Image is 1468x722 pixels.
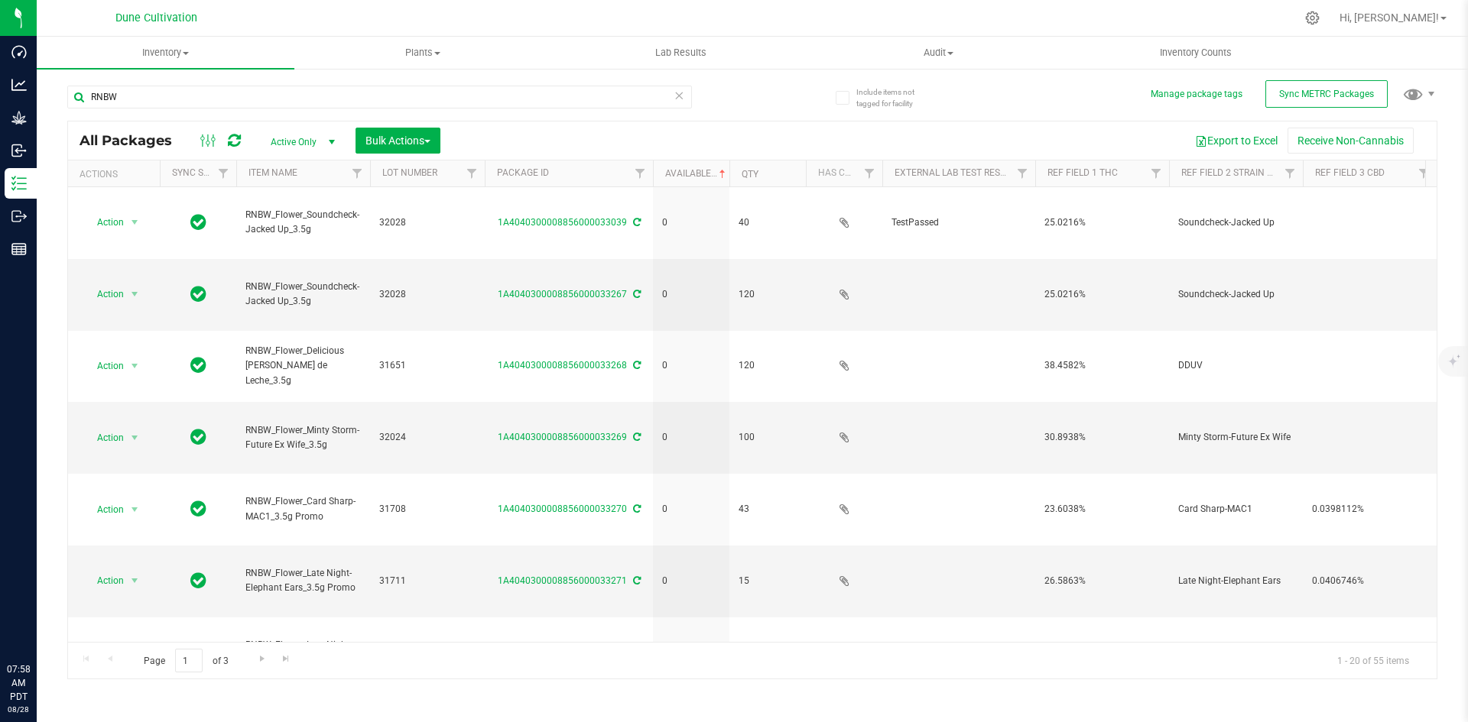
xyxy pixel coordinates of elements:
[631,289,641,299] span: Sync from Compliance System
[379,502,476,516] span: 31708
[379,287,476,302] span: 32028
[275,649,297,669] a: Go to the last page
[631,217,641,228] span: Sync from Compliance System
[1044,287,1160,302] span: 25.0216%
[37,46,294,60] span: Inventory
[631,503,641,514] span: Sync from Compliance System
[83,427,125,448] span: Action
[294,37,552,69] a: Plants
[190,355,206,376] span: In Sync
[810,37,1067,69] a: Audit
[125,283,145,305] span: select
[739,502,797,516] span: 43
[295,46,551,60] span: Plants
[1178,430,1294,445] span: Minty Storm-Future Ex Wife
[1144,160,1169,186] a: Filter
[631,432,641,442] span: Sync from Compliance System
[662,502,720,516] span: 0
[190,212,206,233] span: In Sync
[7,662,30,704] p: 07:58 AM PDT
[11,176,27,191] inline-svg: Inventory
[1288,128,1414,154] button: Receive Non-Cannabis
[460,160,485,186] a: Filter
[1178,358,1294,373] span: DDUV
[1411,160,1437,186] a: Filter
[1044,502,1160,516] span: 23.6038%
[498,503,627,514] a: 1A4040300008856000033270
[1181,167,1293,178] a: Ref Field 2 Strain Name
[67,86,692,108] input: Search Package ID, Item Name, SKU, Lot or Part Number...
[80,169,154,180] div: Actions
[1151,88,1242,101] button: Manage package tags
[80,132,187,149] span: All Packages
[739,287,797,302] span: 120
[1044,574,1160,588] span: 26.5863%
[83,499,125,520] span: Action
[356,128,440,154] button: Bulk Actions
[211,160,236,186] a: Filter
[190,498,206,520] span: In Sync
[15,600,61,646] iframe: Resource center
[1010,160,1035,186] a: Filter
[1279,89,1374,99] span: Sync METRC Packages
[1185,128,1288,154] button: Export to Excel
[1178,502,1294,516] span: Card Sharp-MAC1
[245,280,361,309] span: RNBW_Flower_Soundcheck-Jacked Up_3.5g
[1303,11,1322,25] div: Manage settings
[892,215,1026,230] span: TestPassed
[895,167,1015,178] a: External Lab Test Result
[662,430,720,445] span: 0
[245,344,361,388] span: RNBW_Flower_Delicious [PERSON_NAME] de Leche_3.5g
[190,283,206,305] span: In Sync
[131,649,241,672] span: Page of 3
[497,167,549,178] a: Package ID
[662,358,720,373] span: 0
[379,215,476,230] span: 32028
[552,37,810,69] a: Lab Results
[635,46,727,60] span: Lab Results
[251,649,273,669] a: Go to the next page
[7,704,30,715] p: 08/28
[662,215,720,230] span: 0
[1044,215,1160,230] span: 25.0216%
[739,358,797,373] span: 120
[125,427,145,448] span: select
[345,160,370,186] a: Filter
[11,110,27,125] inline-svg: Grow
[125,355,145,377] span: select
[190,570,206,591] span: In Sync
[11,77,27,92] inline-svg: Analytics
[83,212,125,233] span: Action
[810,46,1067,60] span: Audit
[175,649,203,672] input: 1
[83,283,125,305] span: Action
[1315,167,1385,178] a: Ref Field 3 CBD
[248,167,297,178] a: Item Name
[83,570,125,591] span: Action
[172,167,231,178] a: Sync Status
[1312,502,1427,516] span: 0.0398112%
[1278,160,1303,186] a: Filter
[1312,574,1427,588] span: 0.0406746%
[1178,287,1294,302] span: Soundcheck-Jacked Up
[662,574,720,588] span: 0
[1047,167,1118,178] a: Ref Field 1 THC
[857,160,882,186] a: Filter
[498,575,627,586] a: 1A4040300008856000033271
[382,167,437,178] a: Lot Number
[631,360,641,371] span: Sync from Compliance System
[379,358,476,373] span: 31651
[1044,430,1160,445] span: 30.8938%
[11,241,27,257] inline-svg: Reports
[11,44,27,60] inline-svg: Dashboard
[45,597,63,616] iframe: Resource center unread badge
[1178,215,1294,230] span: Soundcheck-Jacked Up
[125,212,145,233] span: select
[11,143,27,158] inline-svg: Inbound
[806,160,882,187] th: Has COA
[83,355,125,377] span: Action
[245,566,361,595] span: RNBW_Flower_Late Night-Elephant Ears_3.5g Promo
[1044,358,1160,373] span: 38.4582%
[11,209,27,224] inline-svg: Outbound
[245,638,361,667] span: RNBW_Flower_Late Night-Elephant Ears_3.5g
